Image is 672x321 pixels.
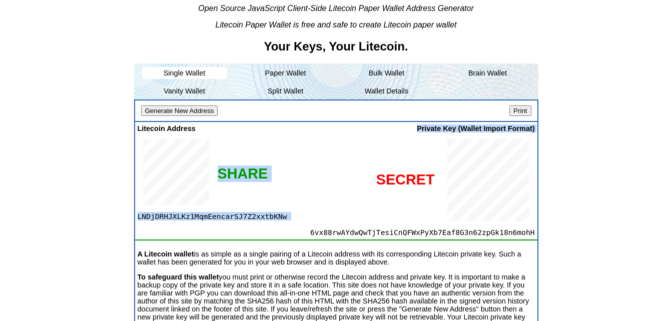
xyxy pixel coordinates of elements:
div: Open Source JavaScript Client-Side Litecoin Paper Wallet Address Generator [134,4,538,13]
span: Private Key (Wallet Import Format) [417,124,534,132]
p: is as simple as a single pairing of a Litecoin address with its corresponding Litecoin private ke... [138,250,535,266]
li: Vanity Wallet [134,82,235,100]
span: 6vx88rwAYdwQwTjTesiCnQFWxPyXb7Eaf8G3n62zpGk18n6mohH [257,228,535,236]
input: Generate New Address [141,105,218,116]
b: To safeguard this wallet [138,273,219,281]
li: Split Wallet [235,82,336,100]
input: Print [509,105,531,116]
li: Brain Wallet [437,64,538,82]
span: Litecoin Address [138,124,196,132]
div: Litecoin Paper Wallet is free and safe to create Litecoin paper wallet [134,20,538,29]
li: Wallet Details [336,82,437,100]
li: Paper Wallet [235,64,336,82]
h2: Your Keys, Your Litecoin. [134,39,538,53]
span: LNDjDRHJXLKz1MqmEencarSJ7Z2xxtbKNw [138,212,257,220]
li: Single Wallet [142,67,227,79]
div: SHARE [218,165,268,182]
div: SECRET [376,171,435,188]
b: A Litecoin wallet [138,250,194,258]
li: Bulk Wallet [336,64,437,82]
